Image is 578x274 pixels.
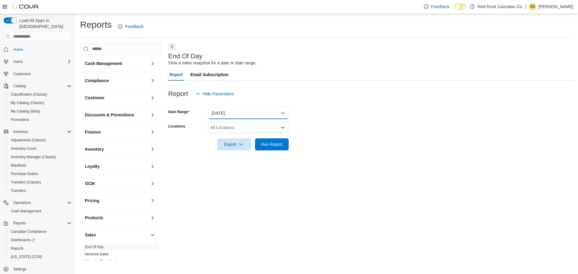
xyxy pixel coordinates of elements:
button: Catalog [11,82,28,90]
span: Home [13,47,23,52]
a: Inventory Count [8,145,39,152]
button: Finance [85,129,148,135]
span: Canadian Compliance [8,228,72,235]
button: Loyalty [85,163,148,169]
button: Reports [1,219,74,227]
button: Inventory [1,128,74,136]
button: [DATE] [208,107,289,119]
span: Customers [11,70,72,78]
button: Inventory [149,146,156,153]
span: Settings [11,265,72,273]
a: Feedback [421,1,452,13]
button: Products [85,215,148,221]
p: [PERSON_NAME] [539,3,573,10]
a: End Of Day [85,245,104,249]
span: Reports [8,245,72,252]
label: Date Range [168,109,190,114]
button: OCM [85,180,148,186]
button: Canadian Compliance [6,227,74,236]
div: Sepehr Shafiei [529,3,536,10]
a: Classification (Classic) [8,91,50,98]
a: Promotions [8,116,32,123]
span: Manifests [11,163,26,168]
h3: Report [168,90,188,97]
button: Next [168,43,176,50]
span: Catalog [11,82,72,90]
h3: Loyalty [85,163,100,169]
a: Transfers (Classic) [8,179,43,186]
span: Load All Apps in [GEOGRAPHIC_DATA] [17,17,72,29]
h3: Customer [85,95,104,101]
span: Users [13,59,23,64]
span: Classification (Classic) [8,91,72,98]
a: Reports [8,245,26,252]
button: Customer [85,95,148,101]
p: Red Rock Cannabis Co. [478,3,523,10]
span: Operations [11,199,72,206]
button: Run Report [255,138,289,150]
h3: Compliance [85,78,109,84]
button: Cash Management [85,60,148,66]
span: Operations [13,200,31,205]
span: Cash Management [11,209,41,214]
button: Users [1,57,74,66]
button: Export [217,138,251,150]
a: Itemized Sales [85,252,109,256]
span: Report [169,69,183,81]
button: Operations [11,199,33,206]
button: Pricing [149,197,156,204]
button: Inventory [85,146,148,152]
span: Settings [13,267,26,272]
button: [US_STATE] CCRS [6,253,74,261]
button: Sales [85,232,148,238]
button: Discounts & Promotions [85,112,148,118]
span: Manifests [8,162,72,169]
span: Feedback [125,23,143,29]
span: Transfers (Classic) [8,179,72,186]
button: Promotions [6,115,74,124]
button: Reports [6,244,74,253]
span: My Catalog (Beta) [11,109,40,114]
button: Classification (Classic) [6,90,74,99]
span: My Catalog (Classic) [8,99,72,106]
h3: OCM [85,180,95,186]
button: Transfers (Classic) [6,178,74,186]
span: Classification (Classic) [11,92,47,97]
button: Inventory Manager (Classic) [6,153,74,161]
a: [US_STATE] CCRS [8,253,45,260]
a: Inventory Manager (Classic) [8,153,58,161]
a: Customers [11,70,33,78]
button: Manifests [6,161,74,170]
span: Promotions [11,117,29,122]
button: Reports [11,220,28,227]
span: Adjustments (Classic) [8,137,72,144]
button: Compliance [149,77,156,84]
h3: Inventory [85,146,104,152]
input: Dark Mode [454,4,467,10]
span: Customers [13,72,31,76]
a: Feedback [115,20,146,32]
span: Feedback [431,4,449,10]
label: Locations [168,124,185,129]
h3: End Of Day [168,53,203,60]
button: Customer [149,94,156,101]
button: Products [149,214,156,221]
a: Canadian Compliance [8,228,49,235]
button: Cash Management [149,60,156,67]
button: Hide Parameters [193,88,237,100]
a: Cash Management [8,208,44,215]
button: Inventory Count [6,144,74,153]
button: Open list of options [280,125,285,130]
a: Manifests [8,162,29,169]
a: Dashboards [6,236,74,244]
h1: Reports [80,19,112,31]
span: Run Report [261,141,283,147]
span: Inventory Count [8,145,72,152]
span: Home [11,46,72,53]
button: Discounts & Promotions [149,111,156,119]
div: View a sales snapshot for a date or date range. [168,60,256,66]
h3: Cash Management [85,60,122,66]
button: OCM [149,180,156,187]
span: Export [221,138,247,150]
